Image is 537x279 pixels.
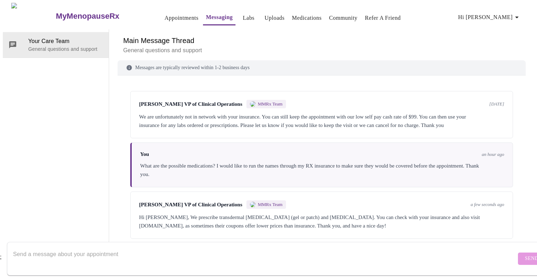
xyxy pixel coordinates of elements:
[326,11,360,25] button: Community
[243,13,255,23] a: Labs
[292,13,322,23] a: Medications
[55,4,148,29] a: MyMenopauseRx
[482,152,504,157] span: an hour ago
[140,151,149,157] span: You
[139,113,504,129] div: We are unfortunately not in network with your insurance. You can still keep the appointment with ...
[365,13,401,23] a: Refer a Friend
[455,10,524,24] button: Hi [PERSON_NAME]
[237,11,260,25] button: Labs
[258,202,282,207] span: MMRx Team
[28,46,103,53] p: General questions and support
[264,13,285,23] a: Uploads
[118,60,526,75] div: Messages are typically reviewed within 1-2 business days
[329,13,358,23] a: Community
[139,202,242,208] span: [PERSON_NAME] VP of Clinical Operations
[165,13,198,23] a: Appointments
[203,10,235,25] button: Messaging
[3,32,109,57] div: Your Care TeamGeneral questions and support
[162,11,201,25] button: Appointments
[139,101,242,107] span: [PERSON_NAME] VP of Clinical Operations
[140,162,504,178] div: What are the possible medications? I would like to run the names through my RX insurance to make ...
[289,11,324,25] button: Medications
[206,12,233,22] a: Messaging
[250,101,256,107] img: MMRX
[28,37,103,46] span: Your Care Team
[362,11,404,25] button: Refer a Friend
[458,12,521,22] span: Hi [PERSON_NAME]
[139,213,504,230] div: Hi [PERSON_NAME], We prescribe transdermal [MEDICAL_DATA] (gel or patch) and [MEDICAL_DATA]. You ...
[123,35,520,46] h6: Main Message Thread
[11,3,55,29] img: MyMenopauseRx Logo
[13,247,516,270] textarea: Send a message about your appointment
[262,11,287,25] button: Uploads
[250,202,256,207] img: MMRX
[471,202,504,207] span: a few seconds ago
[123,46,520,55] p: General questions and support
[56,12,119,21] h3: MyMenopauseRx
[489,101,504,107] span: [DATE]
[258,101,282,107] span: MMRx Team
